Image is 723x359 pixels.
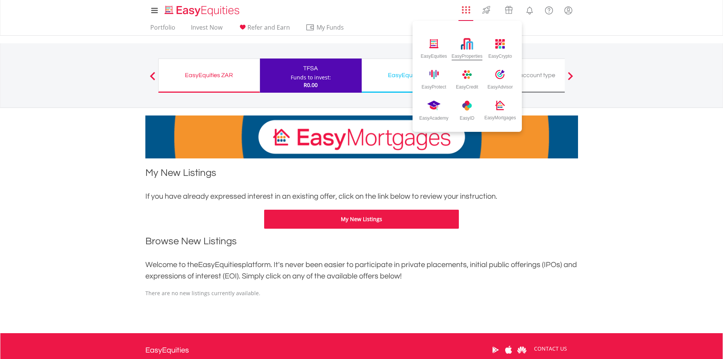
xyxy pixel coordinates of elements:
a: My Profile [559,2,578,19]
a: Home page [162,2,243,17]
img: grid-menu-icon.svg [462,6,470,14]
div: EasyEquities USD [366,70,458,81]
div: Funds to invest: [291,74,331,81]
div: EasyEquities [421,50,447,59]
img: easy-mortgages-icon [495,101,505,110]
div: EasyCredit [456,81,478,90]
div: EasyProperties [452,51,482,59]
div: EasyAdvisor [487,81,513,90]
p: There are no new listings currently available. [145,289,578,297]
a: AppsGrid [457,2,475,14]
img: EasyEquities_Logo.png [163,5,243,17]
a: Notifications [520,2,539,17]
img: easy-advisor-icon [495,70,505,79]
a: Refer and Earn [235,24,293,35]
img: easy-credit-icon [462,70,472,79]
a: FAQ's and Support [539,2,559,17]
div: EasyID [460,112,474,121]
h1: My New Listings [145,166,578,183]
div: If you have already expressed interest in an existing offer, click on the link below to review yo... [145,191,578,202]
img: EasyMortage Promotion Banner [145,115,578,158]
img: easy-academy-icon [462,101,472,111]
a: Vouchers [498,2,520,16]
div: Welcome to the platform. It's never been easier to participate in private placements, initial pub... [145,259,578,282]
span: Refer and Earn [247,23,290,32]
button: My New Listings [264,210,459,229]
a: Portfolio [147,24,178,35]
div: EasyProtect [422,81,446,90]
img: thrive-v2.svg [480,4,493,16]
img: vouchers-v2.svg [502,4,515,16]
span: My Funds [306,22,355,32]
div: EasyCrypto [488,51,512,59]
div: TFSA [265,63,357,74]
div: EasyAcademy [419,112,449,121]
div: EasyEquities ZAR [163,70,255,81]
h1: Browse New Listings [145,234,578,251]
a: Invest Now [188,24,225,35]
span: R0.00 [304,81,318,89]
div: EasyMortgages [484,112,516,120]
img: easy-id-icon [427,101,441,110]
span: EasyEquities [198,261,242,269]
